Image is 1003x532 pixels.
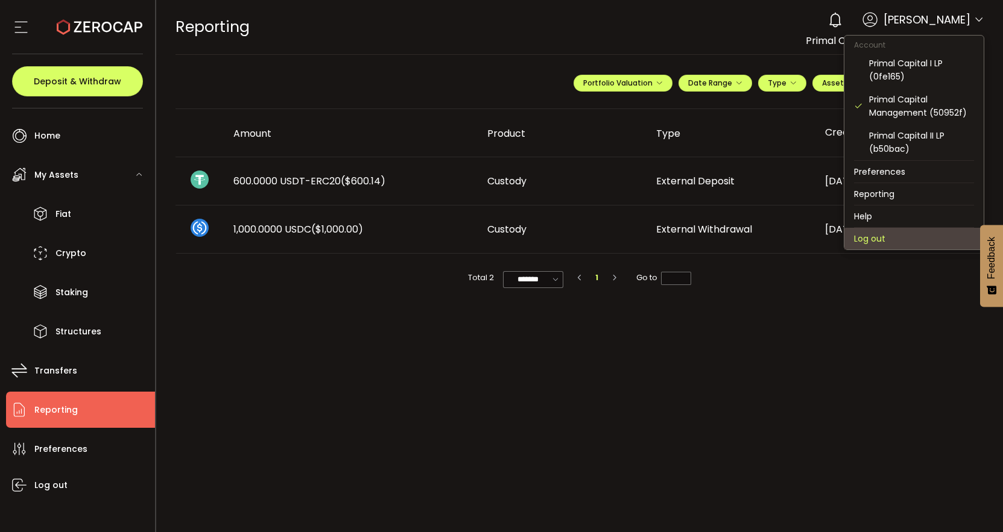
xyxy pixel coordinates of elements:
span: Reporting [34,401,78,419]
span: External Withdrawal [656,222,752,236]
span: Deposit & Withdraw [34,77,121,86]
span: ($600.14) [341,174,385,188]
span: Total 2 [468,271,494,284]
span: External Deposit [656,174,735,188]
span: Go to [636,271,691,284]
div: Primal Capital I LP (0fe165) [869,57,974,83]
span: Fiat [55,205,71,223]
span: Asset [822,78,844,88]
span: Staking [55,284,88,301]
button: Asset [812,75,864,92]
span: Custody [487,222,527,236]
span: Crypto [55,245,86,262]
div: Created At [815,123,984,143]
button: Deposit & Withdraw [12,66,143,96]
li: Reporting [844,183,984,205]
span: Structures [55,323,101,340]
span: Preferences [34,440,87,458]
li: Preferences [844,161,984,183]
iframe: Chat Widget [943,474,1003,532]
span: Custody [487,174,527,188]
div: [DATE] 22:15:26 [815,222,984,236]
li: Log out [844,228,984,249]
span: Portfolio Valuation [583,78,663,88]
span: Type [768,78,797,88]
img: usdc_portfolio.svg [191,219,209,237]
span: Home [34,127,60,145]
span: Date Range [688,78,742,88]
span: Account [844,40,895,50]
img: usdt_portfolio.svg [191,171,209,189]
li: Help [844,205,984,227]
span: [PERSON_NAME] [884,11,970,28]
span: 600.0000 USDT-ERC20 [233,174,385,188]
span: Log out [34,477,68,494]
button: Date Range [679,75,752,92]
span: Transfers [34,362,77,380]
span: My Assets [34,166,78,184]
div: Product [478,127,647,140]
button: Portfolio Valuation [574,75,672,92]
span: Feedback [986,237,997,279]
span: Reporting [176,16,250,37]
li: 1 [590,271,604,284]
div: Primal Capital II LP (b50bac) [869,129,974,155]
span: ($1,000.00) [311,222,363,236]
span: Primal Capital Management (50952f) [806,34,984,48]
button: Feedback - Show survey [980,225,1003,307]
div: Amount [224,127,478,140]
span: 1,000.0000 USDC [233,222,363,236]
button: Type [758,75,806,92]
div: [DATE] 10:11:28 [815,174,984,188]
div: Type [647,127,815,140]
div: Primal Capital Management (50952f) [869,93,974,119]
